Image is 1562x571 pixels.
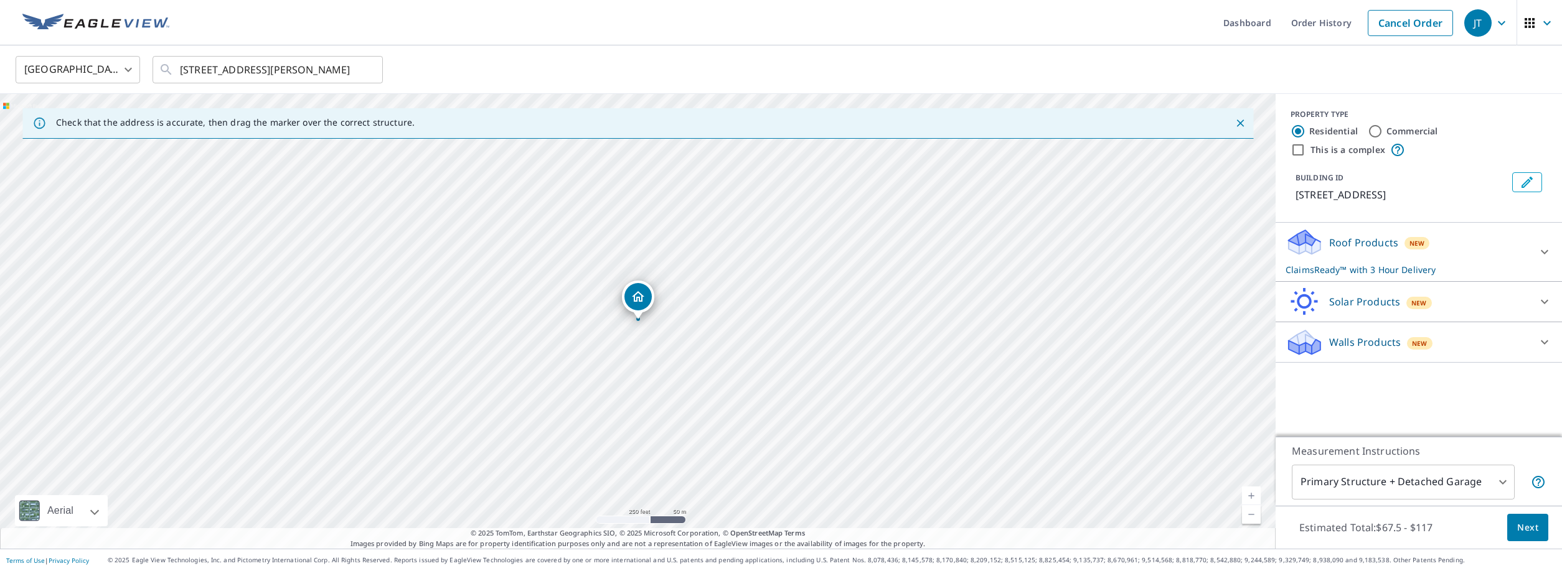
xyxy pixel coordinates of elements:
[22,14,169,32] img: EV Logo
[15,495,108,526] div: Aerial
[730,528,783,537] a: OpenStreetMap
[1464,9,1492,37] div: JT
[622,281,654,319] div: Dropped pin, building 1, Residential property, 13657 Hearthwood Ct Granger, IN 46530
[471,528,805,539] span: © 2025 TomTom, Earthstar Geographics SIO, © 2025 Microsoft Corporation, ©
[1286,263,1530,276] p: ClaimsReady™ with 3 Hour Delivery
[1291,109,1547,120] div: PROPERTY TYPE
[1232,115,1248,131] button: Close
[1286,228,1552,276] div: Roof ProductsNewClaimsReady™ with 3 Hour Delivery
[1512,172,1542,192] button: Edit building 1
[56,117,415,128] p: Check that the address is accurate, then drag the marker over the correct structure.
[44,495,77,526] div: Aerial
[1368,10,1453,36] a: Cancel Order
[1411,298,1427,308] span: New
[1292,465,1515,499] div: Primary Structure + Detached Garage
[1296,172,1343,183] p: BUILDING ID
[1286,327,1552,357] div: Walls ProductsNew
[1242,486,1261,505] a: Current Level 17, Zoom In
[1310,144,1385,156] label: This is a complex
[1531,475,1546,490] span: Your report will include the primary structure and a detached garage if one exists.
[1309,125,1358,137] label: Residential
[1386,125,1438,137] label: Commercial
[1409,238,1425,248] span: New
[1517,520,1538,536] span: Next
[49,556,89,565] a: Privacy Policy
[180,52,357,87] input: Search by address or latitude-longitude
[1242,505,1261,524] a: Current Level 17, Zoom Out
[1412,338,1428,348] span: New
[1292,443,1546,458] p: Measurement Instructions
[1329,335,1401,350] p: Walls Products
[16,52,140,87] div: [GEOGRAPHIC_DATA]
[1329,294,1400,309] p: Solar Products
[1286,287,1552,317] div: Solar ProductsNew
[784,528,805,537] a: Terms
[1289,514,1442,541] p: Estimated Total: $67.5 - $117
[6,557,89,564] p: |
[1329,235,1398,250] p: Roof Products
[1296,187,1507,202] p: [STREET_ADDRESS]
[108,555,1556,565] p: © 2025 Eagle View Technologies, Inc. and Pictometry International Corp. All Rights Reserved. Repo...
[6,556,45,565] a: Terms of Use
[1507,514,1548,542] button: Next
